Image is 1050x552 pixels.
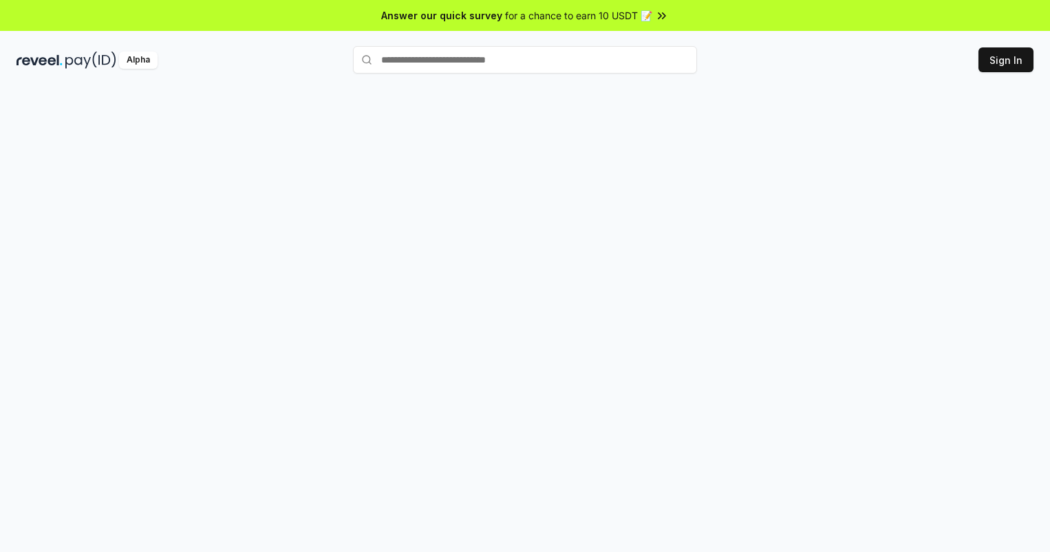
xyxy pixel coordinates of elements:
img: pay_id [65,52,116,69]
span: Answer our quick survey [381,8,502,23]
img: reveel_dark [17,52,63,69]
button: Sign In [978,47,1033,72]
span: for a chance to earn 10 USDT 📝 [505,8,652,23]
div: Alpha [119,52,158,69]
